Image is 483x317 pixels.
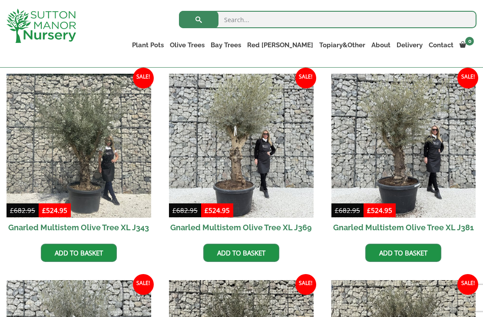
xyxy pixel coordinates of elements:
[367,206,371,215] span: £
[133,68,154,88] span: Sale!
[42,206,46,215] span: £
[7,74,151,218] img: Gnarled Multistem Olive Tree XL J343
[457,39,476,51] a: 0
[244,39,316,51] a: Red [PERSON_NAME]
[7,74,151,238] a: Sale! Gnarled Multistem Olive Tree XL J343
[169,74,314,218] img: Gnarled Multistem Olive Tree XL J369
[426,39,457,51] a: Contact
[365,244,441,262] a: Add to basket: “Gnarled Multistem Olive Tree XL J381”
[179,11,476,28] input: Search...
[394,39,426,51] a: Delivery
[295,274,316,295] span: Sale!
[331,218,476,237] h2: Gnarled Multistem Olive Tree XL J381
[457,68,478,88] span: Sale!
[205,206,208,215] span: £
[129,39,167,51] a: Plant Pots
[331,74,476,218] img: Gnarled Multistem Olive Tree XL J381
[335,206,339,215] span: £
[335,206,360,215] bdi: 682.95
[7,9,76,43] img: logo
[42,206,67,215] bdi: 524.95
[41,244,117,262] a: Add to basket: “Gnarled Multistem Olive Tree XL J343”
[316,39,368,51] a: Topiary&Other
[172,206,176,215] span: £
[169,74,314,238] a: Sale! Gnarled Multistem Olive Tree XL J369
[10,206,14,215] span: £
[208,39,244,51] a: Bay Trees
[7,218,151,237] h2: Gnarled Multistem Olive Tree XL J343
[203,244,279,262] a: Add to basket: “Gnarled Multistem Olive Tree XL J369”
[465,37,474,46] span: 0
[172,206,198,215] bdi: 682.95
[457,274,478,295] span: Sale!
[295,68,316,88] span: Sale!
[368,39,394,51] a: About
[169,218,314,237] h2: Gnarled Multistem Olive Tree XL J369
[167,39,208,51] a: Olive Trees
[331,74,476,238] a: Sale! Gnarled Multistem Olive Tree XL J381
[367,206,392,215] bdi: 524.95
[205,206,230,215] bdi: 524.95
[10,206,35,215] bdi: 682.95
[133,274,154,295] span: Sale!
